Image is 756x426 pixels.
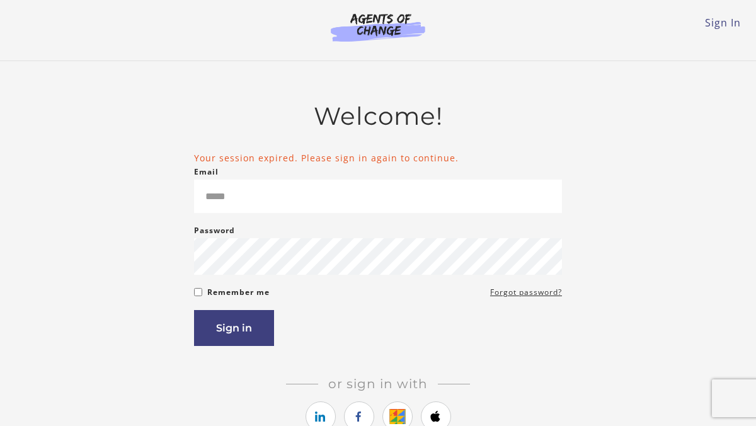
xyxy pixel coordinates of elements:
label: Email [194,164,219,180]
span: Or sign in with [318,376,438,391]
button: Sign in [194,310,274,346]
label: Password [194,223,235,238]
img: Agents of Change Logo [318,13,438,42]
a: Sign In [705,16,741,30]
li: Your session expired. Please sign in again to continue. [194,151,562,164]
h2: Welcome! [194,101,562,131]
a: Forgot password? [490,285,562,300]
label: Remember me [207,285,270,300]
